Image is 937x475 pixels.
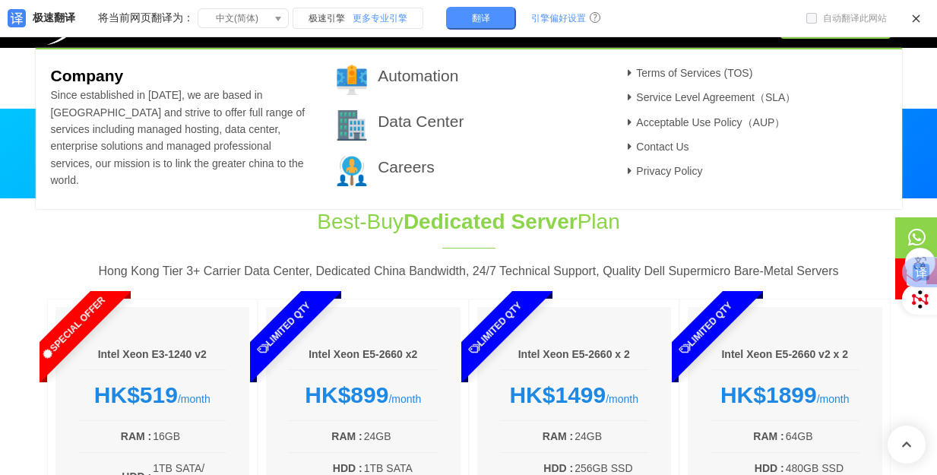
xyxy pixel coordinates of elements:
[753,430,783,442] b: RAM :
[623,141,689,153] a: Contact Us
[121,430,151,442] b: RAM :
[500,382,649,409] div: /month
[47,261,891,281] p: Hong Kong Tier 3+ Carrier Data Center, Dedicated China Bandwidth, 24/7 Technical Support, Quality...
[152,427,226,445] td: 16GB
[363,427,438,445] td: 24GB
[36,48,902,209] div: Company
[755,462,784,474] b: HDD :
[785,427,859,445] td: 64GB
[404,210,578,233] span: Dedicated Server
[305,382,388,407] strong: HK$899
[50,89,305,186] span: Since established in [DATE], we are based in [GEOGRAPHIC_DATA] and strive to offer full range of ...
[711,347,859,363] h6: Intel Xeon E5-2660 v2 x 2
[333,462,362,474] b: HDD :
[289,382,438,409] div: /month
[331,430,362,442] b: RAM :
[378,112,464,130] a: Data Center
[623,91,796,103] a: Service Level Agreement（SLA）
[216,207,722,236] h1: Best-Buy Plan
[500,347,649,363] h6: Intel Xeon E5-2660 x 2
[543,430,573,442] b: RAM :
[431,264,559,392] span: Limited Qty
[720,382,817,407] strong: HK$1899
[94,382,178,407] strong: HK$519
[220,264,348,392] span: Limited Qty
[337,156,367,186] img: 003-research.png
[378,67,458,84] a: Automation
[337,65,367,95] img: 001-brand.png
[574,427,648,445] td: 24GB
[623,67,753,79] a: Terms of Services (TOS)
[78,382,227,409] div: /month
[289,347,438,363] h6: Intel Xeon E5-2660 x2
[509,382,606,407] strong: HK$1499
[9,264,137,392] span: Special Offer
[642,264,770,392] span: Limited Qty
[337,110,367,141] img: 002-town.png
[50,67,123,84] b: Company
[543,462,573,474] b: HDD :
[623,165,703,177] a: Privacy Policy
[623,116,786,128] a: Acceptable Use Policy（AUP）
[378,158,435,176] a: Careers
[711,382,859,409] div: /month
[78,347,227,363] h6: Intel Xeon E3-1240 v2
